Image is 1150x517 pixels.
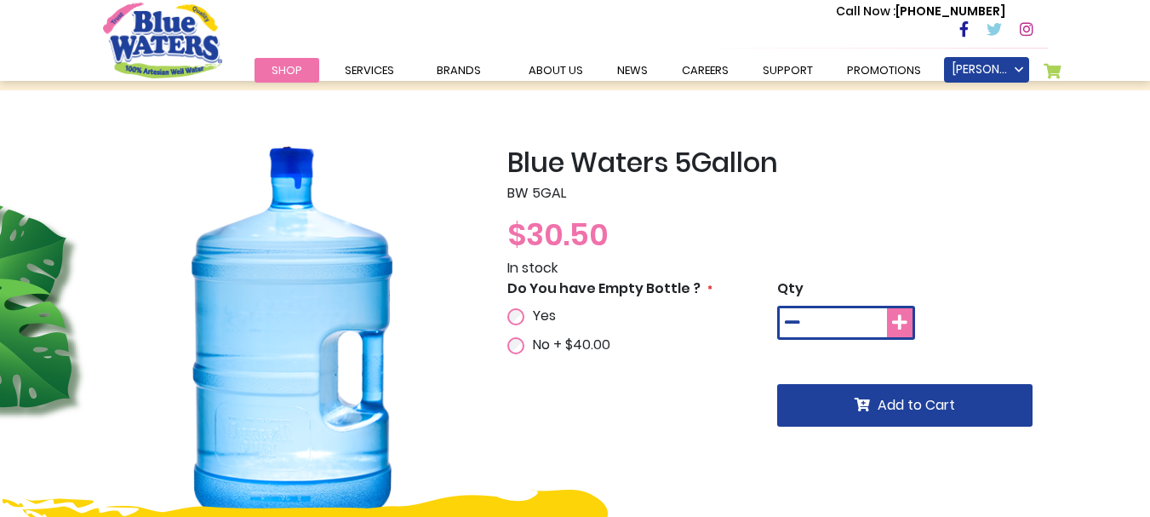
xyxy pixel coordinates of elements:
button: Add to Cart [777,384,1033,427]
a: News [600,58,665,83]
span: Yes [533,306,556,325]
p: [PHONE_NUMBER] [836,3,1005,20]
span: Services [345,62,394,78]
h2: Blue Waters 5Gallon [507,146,1048,179]
span: Qty [777,279,804,298]
span: Call Now : [836,3,895,20]
a: Promotions [830,58,938,83]
span: + [553,335,610,354]
a: careers [665,58,746,83]
span: $40.00 [565,335,610,354]
a: support [746,58,830,83]
span: Do You have Empty Bottle ? [507,279,701,298]
span: In stock [507,258,558,278]
span: Add to Cart [878,395,955,415]
span: $30.50 [507,213,609,256]
a: about us [512,58,600,83]
span: Brands [437,62,481,78]
a: [PERSON_NAME] [944,57,1029,83]
p: BW 5GAL [507,183,1048,204]
a: store logo [103,3,222,78]
span: Shop [272,62,302,78]
span: No [533,335,550,354]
